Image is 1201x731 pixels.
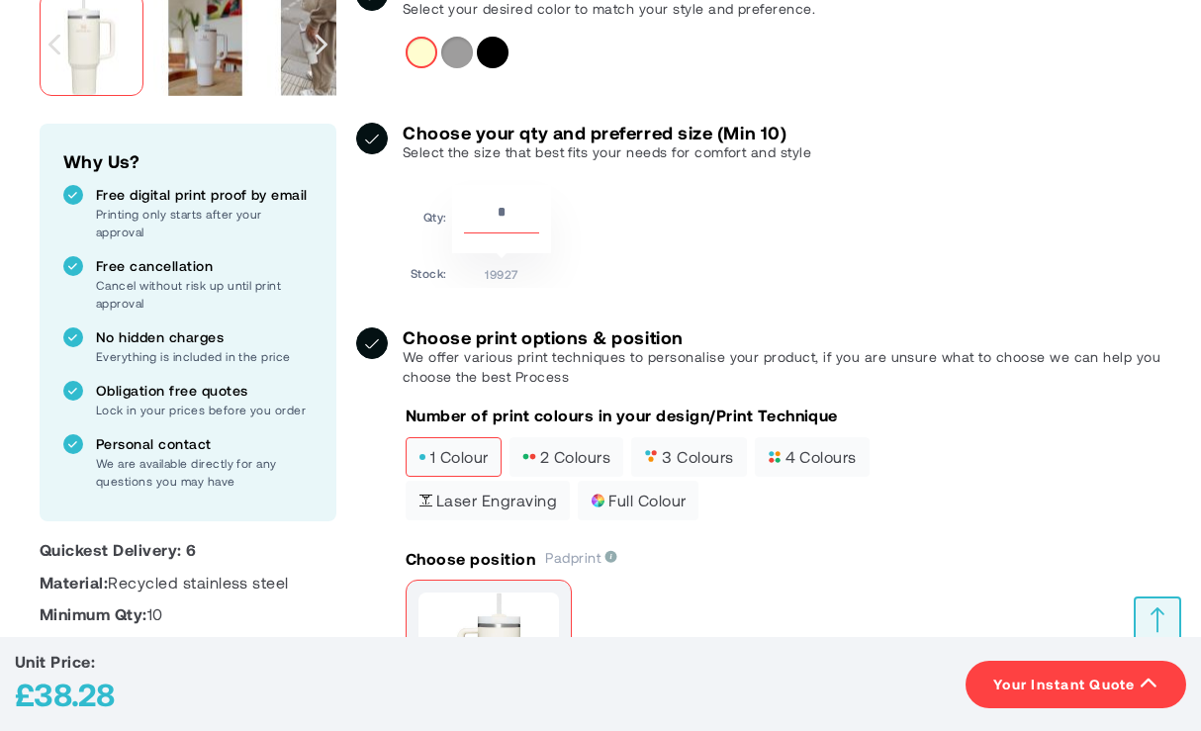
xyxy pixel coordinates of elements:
p: Recycled stainless steel [40,572,336,594]
div: Black [477,37,508,68]
p: Everything is included in the price [96,347,313,365]
span: 2 colours [522,450,610,464]
span: Laser engraving [418,494,557,507]
span: Padprint [545,549,617,566]
span: 4 colours [768,450,857,464]
span: Unit Price: [15,652,95,671]
button: Your Instant Quote [966,661,1186,708]
p: We are available directly for any questions you may have [96,454,313,490]
div: £38.28 [15,672,114,716]
p: 10 [40,603,336,625]
p: No hidden charges [96,327,313,347]
p: Lock in your prices before you order [96,401,313,418]
span: full colour [591,494,686,507]
p: Obligation free quotes [96,381,313,401]
span: Your Instant Quote [993,675,1136,694]
td: Qty: [411,185,447,253]
p: Printing only starts after your approval [96,205,313,240]
span: 3 colours [644,450,733,464]
h3: Choose your qty and preferred size (Min 10) [403,123,811,142]
p: Choose position [406,548,535,570]
p: Personal contact [96,434,313,454]
td: Stock: [411,258,447,283]
p: Select the size that best fits your needs for comfort and style [403,142,811,162]
p: Free digital print proof by email [96,185,313,205]
p: Number of print colours in your design/Print Technique [406,405,838,426]
div: Grey [441,37,473,68]
p: The 1200 [PERSON_NAME] Quencher H2.0 tumbler is made of recycled stainless steel, making this tum... [40,635,336,680]
div: Cream [406,37,437,68]
strong: Quickest Delivery: 6 [40,540,197,559]
p: We offer various print techniques to personalise your product, if you are unsure what to choose w... [403,347,1161,387]
p: Free cancellation [96,256,313,276]
strong: Material: [40,573,108,592]
strong: Minimum Qty: [40,604,147,623]
h2: Why Us? [63,147,313,175]
span: 1 colour [418,450,489,464]
h3: Choose print options & position [403,327,1161,347]
td: 19927 [452,258,551,283]
p: Cancel without risk up until print approval [96,276,313,312]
